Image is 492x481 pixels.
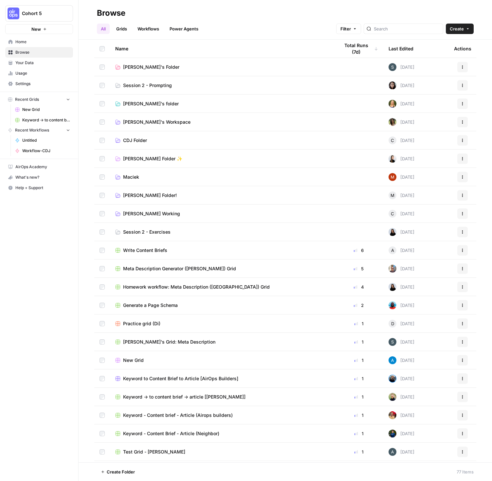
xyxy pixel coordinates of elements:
img: 0od0somutai3rosqwdkhgswflu93 [389,81,396,89]
span: M [391,192,394,199]
a: Workflows [134,24,163,34]
img: l7wc9lttar9mml2em7ssp1le7bvz [389,338,396,346]
a: Write Content Briefs [115,247,329,254]
span: New Grid [123,357,144,364]
img: c90o7e1ao61rpt1hezbmgbk45k81 [389,393,396,401]
div: [DATE] [389,411,414,419]
span: Home [15,39,70,45]
span: Homework workflow: Meta Description ([GEOGRAPHIC_DATA]) Grid [123,284,270,290]
span: [PERSON_NAME]'s Workspace [123,119,191,125]
span: New [31,26,41,32]
span: Recent Workflows [15,127,49,133]
img: o3cqybgnmipr355j8nz4zpq1mc6x [389,356,396,364]
a: Session 2 - Exercises [115,229,329,235]
span: Settings [15,81,70,87]
a: Generate a Page Schema [115,302,329,309]
a: Session 2 - Prompting [115,82,329,89]
span: A [391,247,394,254]
button: Create Folder [97,467,139,477]
a: [PERSON_NAME]'s Workspace [115,119,329,125]
img: l7wc9lttar9mml2em7ssp1le7bvz [389,63,396,71]
a: Grids [112,24,131,34]
span: Create [450,26,464,32]
a: Meta Description Generator ([PERSON_NAME]) Grid [115,265,329,272]
a: Power Agents [166,24,202,34]
img: 9mp1gxtafqtgstq2vrz2nihqsoj8 [389,375,396,383]
span: Keyword - Content brief - Article (Airops builders) [123,412,233,419]
div: [DATE] [389,283,414,291]
button: What's new? [5,172,73,183]
span: Keyword to Content Brief to Article [AirOps Builders] [123,375,238,382]
div: 1 [339,339,378,345]
span: Help + Support [15,185,70,191]
div: 1 [339,357,378,364]
div: Actions [454,40,471,58]
a: Practice grid (Di) [115,320,329,327]
div: 1 [339,449,378,455]
div: [DATE] [389,301,414,309]
a: [PERSON_NAME] Folder! [115,192,329,199]
span: Test Grid - [PERSON_NAME] [123,449,185,455]
span: Keyword -> to content brief -> article [[PERSON_NAME]] [22,117,70,123]
a: CDJ Folder [115,137,329,144]
div: 5 [339,265,378,272]
button: New [5,24,73,34]
a: Keyword -> to content brief -> article [[PERSON_NAME]] [115,394,329,400]
img: vio31xwqbzqwqde1387k1bp3keqw [389,283,396,291]
a: [PERSON_NAME]'s Grid: Meta Description [115,339,329,345]
div: [DATE] [389,210,414,218]
span: Keyword -> to content brief -> article [[PERSON_NAME]] [123,394,246,400]
a: New Grid [115,357,329,364]
div: [DATE] [389,393,414,401]
a: Your Data [5,58,73,68]
a: Keyword -> to content brief -> article [[PERSON_NAME]] [12,115,73,125]
div: [DATE] [389,228,414,236]
a: Maciek [115,174,329,180]
span: AirOps Academy [15,164,70,170]
span: Maciek [123,174,139,180]
div: 2 [339,302,378,309]
div: [DATE] [389,246,414,254]
div: [DATE] [389,430,414,437]
div: [DATE] [389,155,414,163]
a: Test Grid - [PERSON_NAME] [115,449,329,455]
a: All [97,24,110,34]
div: 1 [339,375,378,382]
img: r24b6keouon8mlof60ptx1lwn1nq [389,100,396,108]
a: Keyword - Content brief - Article (Airops builders) [115,412,329,419]
a: [PERSON_NAME] Folder ✨ [115,155,329,162]
a: [PERSON_NAME]'s folder [115,100,329,107]
button: Recent Workflows [5,125,73,135]
span: Create Folder [107,469,135,475]
div: [DATE] [389,81,414,89]
span: C [391,210,394,217]
span: Generate a Page Schema [123,302,178,309]
div: [DATE] [389,136,414,144]
a: [PERSON_NAME]'s Folder [115,64,329,70]
div: 6 [339,247,378,254]
div: 1 [339,320,378,327]
img: 39yvk6re8pq17klu4428na3vpvu6 [389,155,396,163]
button: Help + Support [5,183,73,193]
a: Keyword to Content Brief to Article [AirOps Builders] [115,375,329,382]
span: C [391,137,394,144]
img: exl12kjf8yrej6cnedix31pud7gv [389,411,396,419]
a: Settings [5,79,73,89]
button: Create [446,24,474,34]
div: 1 [339,430,378,437]
div: [DATE] [389,100,414,108]
div: [DATE] [389,118,414,126]
span: Session 2 - Prompting [123,82,172,89]
span: Meta Description Generator ([PERSON_NAME]) Grid [123,265,236,272]
span: Practice grid (Di) [123,320,160,327]
button: Recent Grids [5,95,73,104]
img: 68eax6o9931tp367ot61l5pewa28 [389,448,396,456]
div: 1 [339,394,378,400]
span: New Grid [22,107,70,113]
span: Session 2 - Exercises [123,229,171,235]
span: [PERSON_NAME]'s Grid: Meta Description [123,339,215,345]
span: [PERSON_NAME]'s Folder [123,64,179,70]
img: om7kq3n9tbr8divsi7z55l59x7jq [389,301,396,309]
a: Untitled [12,135,73,146]
span: CDJ Folder [123,137,147,144]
